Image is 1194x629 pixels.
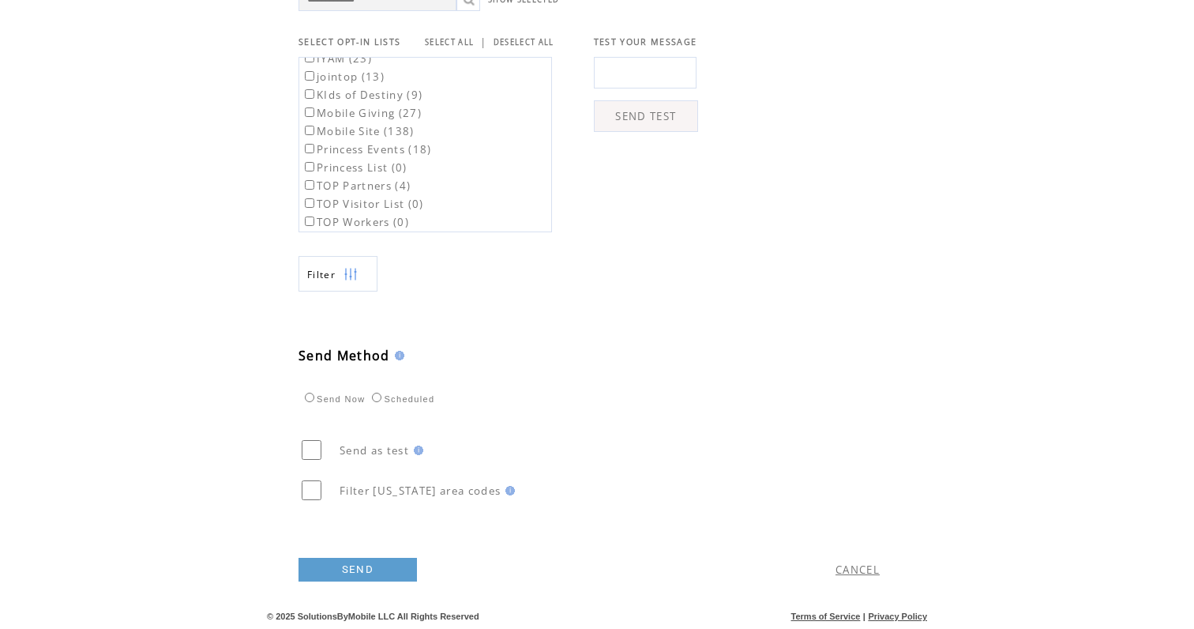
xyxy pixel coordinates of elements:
[305,162,314,171] input: Princess List (0)
[298,347,390,364] span: Send Method
[302,179,411,193] label: TOP Partners (4)
[267,612,479,621] span: © 2025 SolutionsByMobile LLC All Rights Reserved
[372,393,381,402] input: Scheduled
[480,35,486,49] span: |
[302,88,422,102] label: KIds of Destiny (9)
[298,256,377,292] a: Filter
[863,612,865,621] span: |
[594,36,697,47] span: TEST YOUR MESSAGE
[340,443,409,458] span: Send as test
[302,51,372,66] label: IYAM (23)
[409,446,423,455] img: help.gif
[302,70,385,84] label: jointop (13)
[305,107,314,117] input: Mobile Giving (27)
[301,394,365,404] label: Send Now
[390,351,404,360] img: help.gif
[791,612,861,621] a: Terms of Service
[302,124,415,138] label: Mobile Site (138)
[835,563,880,577] a: CANCEL
[425,37,474,47] a: SELECT ALL
[305,53,314,62] input: IYAM (23)
[302,142,432,156] label: Princess Events (18)
[302,215,409,229] label: TOP Workers (0)
[302,197,424,211] label: TOP Visitor List (0)
[302,160,407,175] label: Princess List (0)
[501,486,515,495] img: help.gif
[305,71,314,81] input: jointop (13)
[340,484,501,498] span: Filter [US_STATE] area codes
[594,100,698,132] a: SEND TEST
[305,393,314,402] input: Send Now
[298,558,417,582] a: SEND
[305,144,314,153] input: Princess Events (18)
[302,106,422,120] label: Mobile Giving (27)
[305,198,314,208] input: TOP Visitor List (0)
[344,257,358,292] img: filters.png
[305,126,314,135] input: Mobile Site (138)
[868,612,927,621] a: Privacy Policy
[307,268,336,281] span: Show filters
[305,217,314,226] input: TOP Workers (0)
[305,89,314,99] input: KIds of Destiny (9)
[305,180,314,190] input: TOP Partners (4)
[368,394,434,404] label: Scheduled
[494,37,554,47] a: DESELECT ALL
[298,36,400,47] span: SELECT OPT-IN LISTS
